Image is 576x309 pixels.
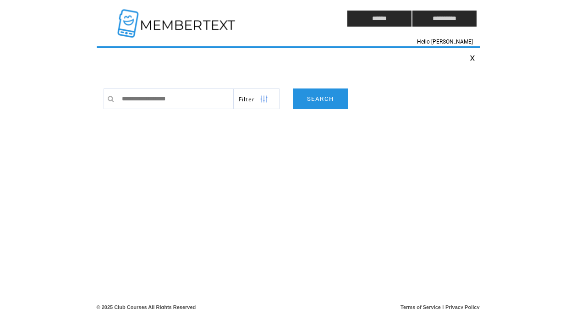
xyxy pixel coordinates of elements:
[293,88,348,109] a: SEARCH
[260,89,268,110] img: filters.png
[234,88,280,109] a: Filter
[239,95,255,103] span: Show filters
[417,39,473,45] span: Hello [PERSON_NAME]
